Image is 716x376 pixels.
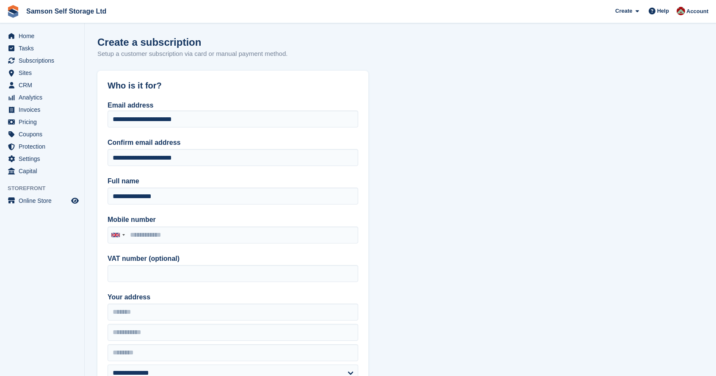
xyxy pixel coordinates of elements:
[19,116,69,128] span: Pricing
[4,104,80,116] a: menu
[19,79,69,91] span: CRM
[108,176,358,186] label: Full name
[8,184,84,193] span: Storefront
[4,141,80,152] a: menu
[19,153,69,165] span: Settings
[19,104,69,116] span: Invoices
[686,7,708,16] span: Account
[615,7,632,15] span: Create
[19,128,69,140] span: Coupons
[4,165,80,177] a: menu
[4,30,80,42] a: menu
[108,138,358,148] label: Confirm email address
[657,7,669,15] span: Help
[4,153,80,165] a: menu
[19,67,69,79] span: Sites
[19,42,69,54] span: Tasks
[4,91,80,103] a: menu
[4,128,80,140] a: menu
[19,30,69,42] span: Home
[97,36,201,48] h1: Create a subscription
[108,254,358,264] label: VAT number (optional)
[7,5,19,18] img: stora-icon-8386f47178a22dfd0bd8f6a31ec36ba5ce8667c1dd55bd0f319d3a0aa187defe.svg
[23,4,110,18] a: Samson Self Storage Ltd
[19,165,69,177] span: Capital
[70,196,80,206] a: Preview store
[19,91,69,103] span: Analytics
[108,215,358,225] label: Mobile number
[97,49,288,59] p: Setup a customer subscription via card or manual payment method.
[108,102,154,109] label: Email address
[19,141,69,152] span: Protection
[4,42,80,54] a: menu
[19,55,69,66] span: Subscriptions
[4,55,80,66] a: menu
[108,292,358,302] label: Your address
[108,81,358,91] h2: Who is it for?
[19,195,69,207] span: Online Store
[108,227,127,243] div: United Kingdom: +44
[4,67,80,79] a: menu
[4,116,80,128] a: menu
[677,7,685,15] img: Ian
[4,195,80,207] a: menu
[4,79,80,91] a: menu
